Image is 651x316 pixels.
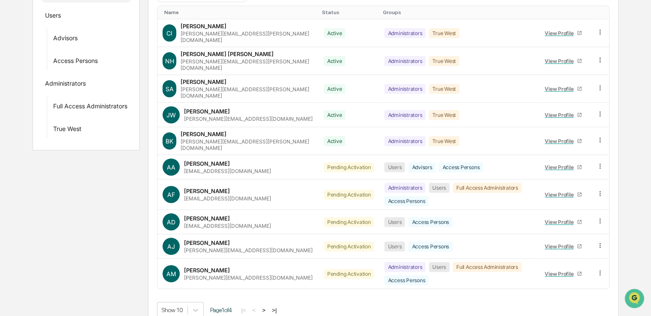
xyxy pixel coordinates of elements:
a: View Profile [541,215,586,229]
span: Pylon [85,189,104,195]
div: Toggle SortBy [322,9,376,15]
div: Users [429,262,449,272]
button: Start new chat [146,68,156,78]
div: [PERSON_NAME] [181,131,226,137]
a: 🔎Data Lookup [5,164,57,180]
span: • [71,116,74,123]
div: View Profile [545,58,577,64]
span: AM [166,270,176,277]
div: Active [324,56,346,66]
div: View Profile [545,112,577,118]
div: Administrators [384,262,425,272]
div: Access Persons [408,241,452,251]
div: Users [45,12,61,22]
div: Access Persons [384,196,428,206]
a: View Profile [541,240,586,253]
span: AA [167,164,175,171]
a: View Profile [541,82,586,95]
div: Users [384,241,405,251]
div: True West [53,125,81,135]
div: Toggle SortBy [598,9,606,15]
div: [PERSON_NAME] [181,78,226,85]
a: View Profile [541,188,586,201]
span: [PERSON_NAME] [27,116,69,123]
div: Pending Activation [324,217,374,227]
div: Pending Activation [324,162,374,172]
div: Administrators [384,28,425,38]
div: True West [429,84,459,94]
div: Toggle SortBy [383,9,532,15]
div: Active [324,136,346,146]
div: Users [384,217,405,227]
span: SA [166,85,174,92]
div: 🗄️ [62,152,69,159]
div: Users [384,162,405,172]
div: 🔎 [9,169,15,176]
a: 🖐️Preclearance [5,148,59,164]
span: JW [166,111,176,119]
div: 🖐️ [9,152,15,159]
div: [PERSON_NAME] [184,239,230,246]
p: How can we help? [9,18,156,31]
button: > [259,307,268,314]
span: Page 1 of 4 [210,307,232,313]
button: |< [238,307,248,314]
div: Toggle SortBy [164,9,315,15]
div: [PERSON_NAME][EMAIL_ADDRESS][DOMAIN_NAME] [184,247,313,253]
div: [PERSON_NAME][EMAIL_ADDRESS][PERSON_NAME][DOMAIN_NAME] [181,86,313,99]
div: We're available if you need us! [39,74,118,80]
div: [PERSON_NAME][EMAIL_ADDRESS][PERSON_NAME][DOMAIN_NAME] [181,30,313,43]
a: View Profile [541,267,586,280]
div: View Profile [545,164,577,170]
span: NH [165,57,174,65]
div: [PERSON_NAME][EMAIL_ADDRESS][PERSON_NAME][DOMAIN_NAME] [181,138,313,151]
a: View Profile [541,108,586,122]
span: CI [166,30,172,37]
div: Users [429,183,449,193]
a: View Profile [541,161,586,174]
div: [PERSON_NAME] [184,215,230,222]
div: Access Persons [53,57,98,67]
div: True West [429,28,459,38]
div: Administrators [384,56,425,66]
span: BK [166,137,173,145]
div: Administrators [384,183,425,193]
div: View Profile [545,219,577,225]
div: View Profile [545,86,577,92]
img: 8933085812038_c878075ebb4cc5468115_72.jpg [18,65,33,80]
img: 1746055101610-c473b297-6a78-478c-a979-82029cc54cd1 [9,65,24,80]
div: Full Access Administrators [453,183,521,193]
button: >| [269,307,279,314]
div: Pending Activation [324,190,374,200]
span: Attestations [71,152,106,160]
div: [PERSON_NAME] [184,160,230,167]
div: [PERSON_NAME] [PERSON_NAME] [181,51,274,57]
div: [PERSON_NAME] [184,108,230,115]
button: < [250,307,258,314]
div: Access Persons [408,217,452,227]
div: Active [324,84,346,94]
div: Access Persons [439,162,483,172]
div: Full Access Administrators [53,102,127,113]
div: Pending Activation [324,269,374,279]
div: Active [324,28,346,38]
div: View Profile [545,271,577,277]
span: Preclearance [17,152,55,160]
div: View Profile [545,138,577,144]
div: Access Persons [384,275,428,285]
div: [EMAIL_ADDRESS][DOMAIN_NAME] [184,195,271,202]
div: [PERSON_NAME] [181,23,226,30]
div: Advisors [408,162,435,172]
div: Administrators [45,80,86,90]
span: Data Lookup [17,168,54,176]
div: Administrators [384,136,425,146]
iframe: Open customer support [624,288,647,311]
div: Advisors [53,34,78,45]
div: True West [429,110,459,120]
a: Powered byPylon [60,188,104,195]
div: [PERSON_NAME][EMAIL_ADDRESS][PERSON_NAME][DOMAIN_NAME] [181,58,313,71]
span: AF [167,191,175,198]
div: [PERSON_NAME][EMAIL_ADDRESS][DOMAIN_NAME] [184,116,313,122]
